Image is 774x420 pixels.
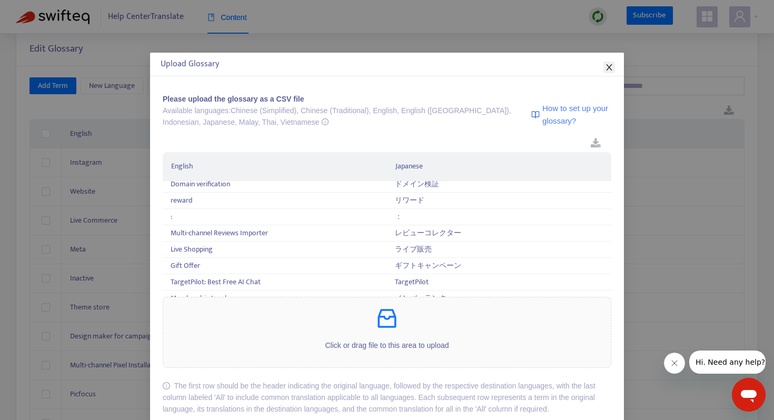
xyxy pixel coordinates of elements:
[605,63,613,72] span: close
[387,152,611,181] th: Japanese
[395,293,603,304] div: メンバーランク
[171,195,379,206] div: reward
[171,293,379,304] div: Membership Levels
[395,227,603,239] div: レビューコレクター
[171,260,379,272] div: Gift Offer
[163,297,611,367] span: inboxClick or drag file to this area to upload
[531,93,611,136] a: How to set up your glossary?
[603,62,615,73] button: Close
[395,260,603,272] div: ギフトキャンペーン
[171,276,379,288] div: TargetPilot: Best Free AI Chat
[163,93,529,105] div: Please upload the glossary as a CSV file
[163,105,529,128] div: Available languages: Chinese (Simplified), Chinese (Traditional), English, English ([GEOGRAPHIC_D...
[689,351,766,374] iframe: Message from company
[542,102,611,127] span: How to set up your glossary?
[163,382,170,389] span: info-circle
[395,211,603,223] div: ：
[171,211,379,223] div: :
[163,152,387,181] th: English
[531,111,540,119] img: image-link
[732,378,766,412] iframe: Button to launch messaging window
[171,244,379,255] div: Live Shopping
[161,58,613,71] div: Upload Glossary
[374,306,400,331] span: inbox
[395,276,603,288] div: TargetPilot
[171,178,379,190] div: Domain verification
[163,339,611,351] p: Click or drag file to this area to upload
[163,380,611,415] div: The first row should be the header indicating the original language, followed by the respective d...
[395,195,603,206] div: リワード
[171,227,379,239] div: Multi-channel Reviews Importer
[664,353,685,374] iframe: Close message
[395,244,603,255] div: ライブ販売
[395,178,603,190] div: ドメイン検証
